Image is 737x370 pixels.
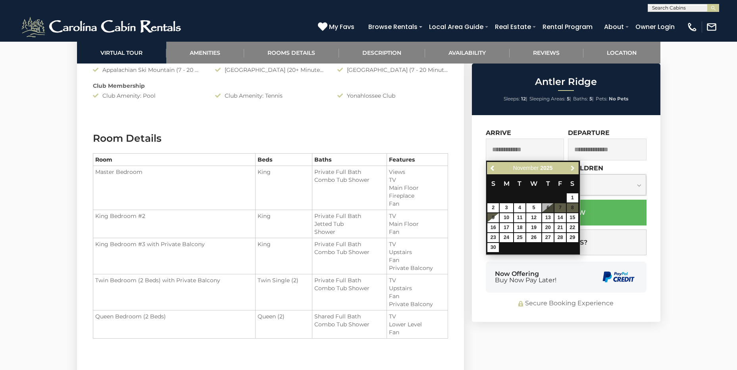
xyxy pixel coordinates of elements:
li: Private Full Bath [314,276,385,284]
li: TV [389,240,445,248]
th: Room [93,154,255,166]
td: $840 [499,233,514,243]
td: $840 [566,233,579,243]
img: White-1-2.png [20,15,185,39]
a: Amenities [166,42,244,64]
li: Fan [389,292,445,300]
li: Fan [389,328,445,336]
td: $840 [514,233,526,243]
li: Fan [389,228,445,236]
li: Upstairs [389,248,445,256]
span: Wednesday [530,180,537,187]
li: Views [389,168,445,176]
a: Browse Rentals [364,20,421,34]
a: Reviews [510,42,583,64]
td: King Bedroom #3 with Private Balcony [93,238,255,274]
a: 20 [542,223,554,232]
li: TV [389,212,445,220]
span: My Favs [329,22,354,32]
div: Now Offering [495,271,556,283]
span: Next [570,165,576,172]
a: 19 [526,223,541,232]
strong: 12 [521,96,526,102]
a: 18 [514,223,525,232]
td: $495 [526,223,542,233]
div: Appalachian Ski Mountain (7 - 20 Minute Drive) [87,66,209,74]
a: Virtual Tour [77,42,166,64]
li: TV [389,312,445,320]
td: $495 [514,223,526,233]
li: TV [389,176,445,184]
div: Secure Booking Experience [486,299,647,308]
td: Twin Bedroom (2 Beds) with Private Balcony [93,274,255,310]
span: Friday [558,180,562,187]
h3: Room Details [93,131,448,145]
span: Buy Now Pay Later! [495,277,556,283]
a: My Favs [318,22,356,32]
span: Tuesday [518,180,521,187]
h2: Antler Ridge [474,77,658,87]
td: Master Bedroom [93,166,255,210]
a: 15 [567,213,578,222]
a: 13 [542,213,554,222]
span: Sleeping Areas: [529,96,566,102]
td: $585 [566,213,579,223]
li: | [573,94,594,104]
span: Saturday [570,180,574,187]
li: Combo Tub Shower [314,320,385,328]
li: Fireplace [389,192,445,200]
li: Fan [389,200,445,208]
a: Location [583,42,660,64]
a: Next [568,163,578,173]
a: 21 [554,223,566,232]
td: $495 [487,203,499,213]
a: 9 [487,213,499,222]
strong: 5 [567,96,570,102]
td: King Bedroom #2 [93,210,255,238]
span: 2025 [540,165,552,171]
div: Club Amenity: Tennis [209,92,331,100]
span: Sunday [491,180,495,187]
li: Lower Level [389,320,445,328]
strong: 5 [589,96,592,102]
li: Private Full Bath [314,212,385,220]
a: 23 [487,233,499,242]
td: $585 [487,243,499,252]
strong: No Pets [609,96,628,102]
li: Combo Tub Shower [314,284,385,292]
td: Queen Bedroom (2 Beds) [93,310,255,339]
li: Upstairs [389,284,445,292]
th: Features [387,154,448,166]
td: $495 [514,213,526,223]
a: Availability [425,42,510,64]
a: Previous [488,163,498,173]
span: Sleeps: [504,96,520,102]
td: $495 [526,203,542,213]
li: Combo Tub Shower [314,248,385,256]
a: 17 [500,223,513,232]
span: November [513,165,539,171]
a: Owner Login [631,20,679,34]
li: Private Full Bath [314,168,385,176]
td: $840 [542,233,554,243]
li: Main Floor [389,184,445,192]
a: 1 [567,193,578,202]
span: Previous [490,165,496,172]
td: $585 [566,223,579,233]
td: $585 [554,223,566,233]
td: $495 [542,213,554,223]
a: 24 [500,233,513,242]
td: $495 [487,223,499,233]
span: Queen (2) [258,313,285,320]
a: Local Area Guide [425,20,487,34]
a: 27 [542,233,554,242]
a: 2 [487,203,499,212]
a: Rooms Details [244,42,339,64]
td: $495 [487,213,499,223]
img: phone-regular-white.png [687,21,698,33]
a: Rental Program [539,20,597,34]
li: Private Balcony [389,300,445,308]
label: Arrive [486,129,511,137]
a: 11 [514,213,525,222]
li: Shower [314,228,385,236]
